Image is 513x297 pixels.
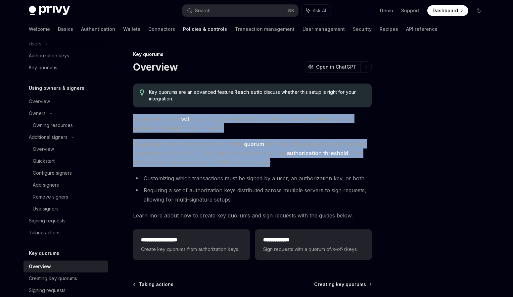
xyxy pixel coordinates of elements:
img: dark logo [29,6,70,15]
a: Connectors [148,21,175,37]
strong: authorization threshold [287,150,348,156]
div: Key quorums [133,51,372,58]
div: Authorization keys [29,52,69,60]
span: ⌘ K [287,8,294,13]
div: Signing requests [29,286,66,294]
span: Dashboard [433,7,458,14]
a: Dashboard [427,5,468,16]
button: Toggle dark mode [474,5,484,16]
a: Owning resources [23,119,108,131]
em: n [344,246,346,252]
a: Authorization keys [23,50,108,62]
a: Overview [23,143,108,155]
li: Customizing which transactions must be signed by a user, an authorization key, or both [133,174,372,183]
div: Signing requests [29,217,66,225]
a: Authentication [81,21,115,37]
svg: Tip [140,89,144,95]
h1: Overview [133,61,178,73]
a: Welcome [29,21,50,37]
div: Key quorums [29,64,57,72]
span: Key quorums are an advanced feature. to discuss whether this setup is right for your integration. [149,89,365,102]
div: Overview [29,263,51,270]
a: Demo [380,7,393,14]
a: User management [303,21,345,37]
a: Reach out [234,89,258,95]
a: Configure signers [23,167,108,179]
a: Signing requests [23,284,108,296]
div: Configure signers [33,169,72,177]
a: Remove signers [23,191,108,203]
strong: set [181,115,189,122]
div: Creating key quorums [29,274,77,282]
span: Learn more about how to create key quorums and sign requests with the guides below. [133,211,372,220]
a: Creating key quorums [23,272,108,284]
span: Key quorums can be configured such that a of -of- of the keys in the set must sign requests to th... [133,139,372,167]
strong: quorum [244,141,264,147]
a: Use signers [23,203,108,215]
em: n [284,141,287,147]
a: Creating key quorums [314,281,371,288]
a: Overview [23,261,108,272]
span: Key quorums are a of authorization keys and/or users that can own a resource (e.g. wallets or pol... [133,114,372,133]
span: Sign requests with a quorum of -of- keys. [263,245,364,253]
button: Ask AI [302,5,331,17]
div: Add signers [33,181,59,189]
a: Overview [23,95,108,107]
a: Wallets [123,21,140,37]
div: Owning resources [33,121,73,129]
span: Create key quorums from authorization keys. [141,245,242,253]
a: Taking actions [134,281,173,288]
div: Taking actions [29,229,61,237]
a: Security [353,21,372,37]
div: Remove signers [33,193,68,201]
a: Recipes [380,21,398,37]
div: Owners [29,109,46,117]
a: Policies & controls [183,21,227,37]
em: m [269,141,274,147]
a: Transaction management [235,21,295,37]
div: Search... [195,7,213,15]
span: Creating key quorums [314,281,366,288]
a: Add signers [23,179,108,191]
a: Basics [58,21,73,37]
a: Support [401,7,419,14]
a: Signing requests [23,215,108,227]
div: Overview [33,145,54,153]
a: Taking actions [23,227,108,239]
a: Quickstart [23,155,108,167]
div: Quickstart [33,157,55,165]
span: Ask AI [313,7,326,14]
div: Use signers [33,205,59,213]
li: Requiring a set of authorization keys distributed across multiple servers to sign requests, allow... [133,186,372,204]
div: Overview [29,97,50,105]
span: Open in ChatGPT [316,64,356,70]
button: Open in ChatGPT [304,61,360,73]
em: m [331,246,335,252]
h5: Using owners & signers [29,84,84,92]
a: API reference [406,21,438,37]
button: Search...⌘K [182,5,298,17]
a: Key quorums [23,62,108,74]
div: Additional signers [29,133,68,141]
span: Taking actions [139,281,173,288]
h5: Key quorums [29,249,59,257]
